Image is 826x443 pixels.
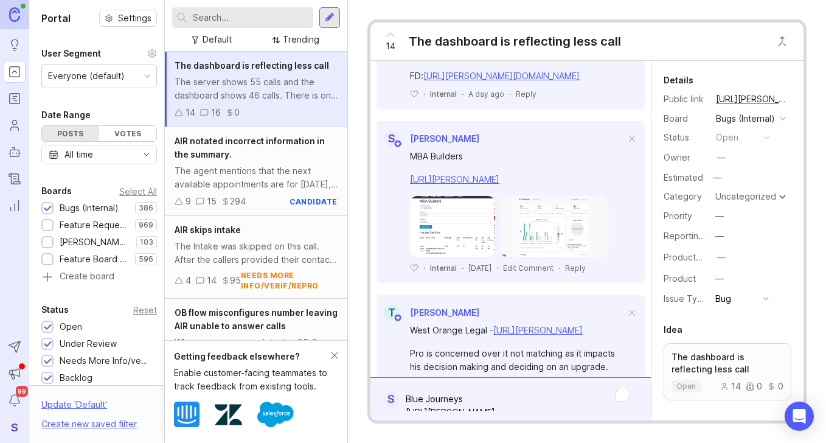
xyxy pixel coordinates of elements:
[207,274,217,287] div: 14
[715,272,724,285] div: —
[60,218,129,232] div: Feature Requests (Internal)
[175,136,325,159] span: AIR notated incorrect information in the summary.
[410,324,625,337] div: West Orange Legal -
[60,371,92,385] div: Backlog
[230,195,246,208] div: 294
[664,420,685,434] div: Tags
[717,251,726,264] div: —
[664,211,692,221] label: Priority
[664,293,708,304] label: Issue Type
[234,106,240,119] div: 0
[4,389,26,411] button: Notifications
[215,401,242,428] img: Zendesk logo
[60,337,117,351] div: Under Review
[767,382,783,391] div: 0
[717,151,726,164] div: —
[230,274,241,287] div: 95
[175,336,338,363] div: When new pros complete the OB flow, their number is sometimes not configured correctly, which res...
[393,313,402,323] img: member badge
[60,235,130,249] div: [PERSON_NAME] (Public)
[60,201,119,215] div: Bugs (Internal)
[676,382,696,391] p: open
[203,33,232,46] div: Default
[139,254,153,264] p: 596
[41,11,71,26] h1: Portal
[4,416,26,438] button: S
[4,88,26,110] a: Roadmaps
[174,366,331,393] div: Enable customer-facing teammates to track feedback from existing tools.
[48,69,125,83] div: Everyone (default)
[409,33,621,50] div: The dashboard is reflecting less call
[60,320,82,333] div: Open
[410,150,625,163] div: MBA Builders
[139,220,153,230] p: 969
[4,168,26,190] a: Changelog
[41,302,69,317] div: Status
[664,273,696,284] label: Product
[211,106,221,119] div: 16
[60,253,129,266] div: Feature Board Sandbox [DATE]
[664,231,729,241] label: Reporting Team
[4,195,26,217] a: Reporting
[4,336,26,358] button: Send to Autopilot
[664,190,706,203] div: Category
[770,29,794,54] button: Close button
[713,249,729,265] button: ProductboardID
[16,386,28,397] span: 99
[715,209,724,223] div: —
[257,396,294,433] img: Salesforce logo
[430,263,457,273] div: Internal
[175,240,338,267] div: The Intake was skipped on this call. After the callers provided their contact information, the AI...
[42,126,99,141] div: Posts
[410,196,495,257] img: https://canny-assets.io/images/25983d93a2e0f2c1c3a5fd3a2a94be5b.png
[468,89,504,99] span: A day ago
[746,382,762,391] div: 0
[41,417,137,431] div: Create new saved filter
[99,10,157,27] button: Settings
[186,195,191,208] div: 9
[119,188,157,195] div: Select All
[175,75,338,102] div: The server shows 55 calls and the dashboard shows 46 calls. There is only one call [DATE] and the...
[99,126,156,141] div: Votes
[785,402,814,431] div: Open Intercom Messenger
[716,112,775,125] div: Bugs (Internal)
[664,151,706,164] div: Owner
[118,12,151,24] span: Settings
[393,139,402,148] img: member badge
[430,89,457,99] div: Internal
[398,388,640,411] textarea: To enrich screen reader interactions, please activate Accessibility in Grammarly extension settings
[496,263,498,273] div: ·
[664,73,693,88] div: Details
[64,148,93,161] div: All time
[241,270,338,291] div: needs more info/verif/repro
[283,33,319,46] div: Trending
[165,216,347,299] a: AIR skips intakeThe Intake was skipped on this call. After the callers provided their contact inf...
[664,112,706,125] div: Board
[175,60,329,71] span: The dashboard is reflecting less call
[384,131,400,147] div: S
[9,7,20,21] img: Canny Home
[410,133,479,144] span: [PERSON_NAME]
[41,272,157,283] a: Create board
[664,343,791,400] a: The dashboard is reflecting less callopen1400
[664,173,703,182] div: Estimated
[500,196,608,257] img: https://canny-assets.io/images/e57fa742e7ffe092df90428664fb98cb.png
[712,91,791,107] a: [URL][PERSON_NAME]
[41,108,91,122] div: Date Range
[384,305,400,321] div: T
[410,69,625,83] div: FD:
[493,325,583,335] a: [URL][PERSON_NAME]
[4,114,26,136] a: Users
[41,184,72,198] div: Boards
[139,203,153,213] p: 386
[4,363,26,385] button: Announcements
[715,229,724,243] div: —
[462,89,463,99] div: ·
[386,40,395,53] span: 14
[664,92,706,106] div: Public link
[186,106,195,119] div: 14
[4,61,26,83] a: Portal
[468,263,491,273] span: [DATE]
